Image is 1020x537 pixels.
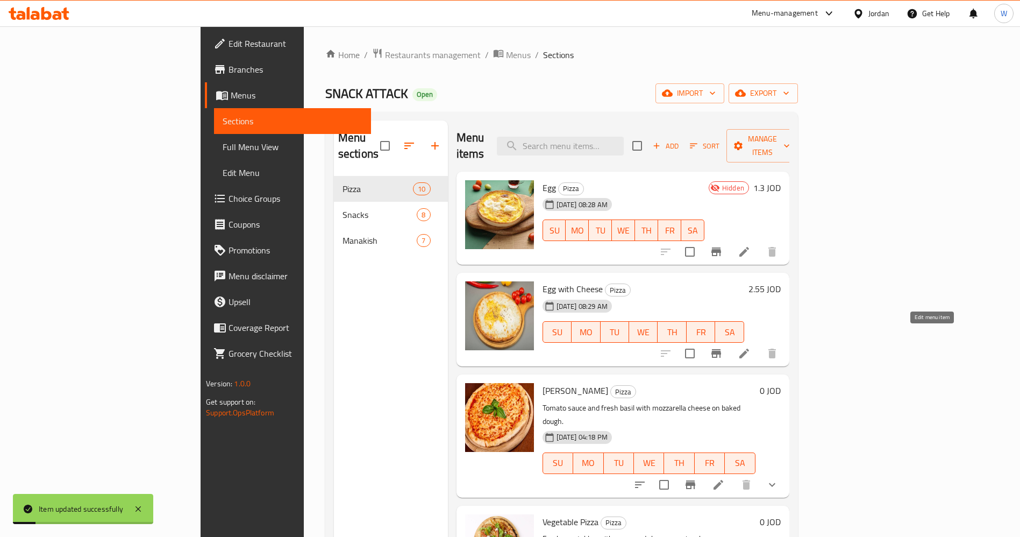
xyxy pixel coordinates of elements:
[543,383,608,399] span: [PERSON_NAME]
[662,223,677,238] span: FR
[719,324,739,340] span: SA
[334,202,448,228] div: Snacks8
[229,37,362,50] span: Edit Restaurant
[547,223,562,238] span: SU
[611,386,636,398] span: Pizza
[605,284,630,296] span: Pizza
[687,321,715,343] button: FR
[229,321,362,334] span: Coverage Report
[422,133,448,159] button: Add section
[648,138,683,154] button: Add
[759,239,785,265] button: delete
[658,220,681,241] button: FR
[456,130,484,162] h2: Menu items
[648,138,683,154] span: Add item
[593,223,608,238] span: TU
[558,182,584,195] div: Pizza
[690,140,719,152] span: Sort
[699,455,721,471] span: FR
[412,88,437,101] div: Open
[616,223,631,238] span: WE
[229,270,362,282] span: Menu disclaimer
[718,183,748,193] span: Hidden
[229,192,362,205] span: Choice Groups
[608,455,630,471] span: TU
[214,108,371,134] a: Sections
[413,184,430,194] span: 10
[612,220,635,241] button: WE
[214,134,371,160] a: Full Menu View
[664,453,694,474] button: TH
[206,406,274,420] a: Support.OpsPlatform
[601,517,626,529] span: Pizza
[668,455,690,471] span: TH
[1001,8,1007,19] span: W
[506,48,531,61] span: Menus
[343,208,417,221] span: Snacks
[737,87,789,100] span: export
[206,395,255,409] span: Get support on:
[566,220,589,241] button: MO
[629,321,658,343] button: WE
[633,324,653,340] span: WE
[604,453,634,474] button: TU
[577,455,599,471] span: MO
[485,48,489,61] li: /
[206,377,232,391] span: Version:
[601,321,629,343] button: TU
[374,135,396,157] span: Select all sections
[543,453,573,474] button: SU
[760,514,781,529] h6: 0 JOD
[573,453,603,474] button: MO
[725,453,755,474] button: SA
[417,234,430,247] div: items
[413,182,430,195] div: items
[417,210,430,220] span: 8
[653,474,675,496] span: Select to update
[385,48,481,61] span: Restaurants management
[635,220,658,241] button: TH
[205,237,371,263] a: Promotions
[712,478,725,491] a: Edit menu item
[205,315,371,341] a: Coverage Report
[651,140,680,152] span: Add
[543,48,574,61] span: Sections
[576,324,596,340] span: MO
[759,341,785,366] button: delete
[343,234,417,247] span: Manakish
[610,385,636,398] div: Pizza
[655,83,724,103] button: import
[552,432,612,442] span: [DATE] 04:18 PM
[729,83,798,103] button: export
[205,263,371,289] a: Menu disclaimer
[223,140,362,153] span: Full Menu View
[543,180,556,196] span: Egg
[205,186,371,211] a: Choice Groups
[686,223,700,238] span: SA
[205,289,371,315] a: Upsell
[543,220,566,241] button: SU
[559,182,583,195] span: Pizza
[681,220,704,241] button: SA
[695,453,725,474] button: FR
[417,236,430,246] span: 7
[726,129,798,162] button: Manage items
[39,503,123,515] div: Item updated successfully
[417,208,430,221] div: items
[343,182,413,195] span: Pizza
[752,7,818,20] div: Menu-management
[205,341,371,366] a: Grocery Checklist
[766,478,779,491] svg: Show Choices
[662,324,682,340] span: TH
[205,211,371,237] a: Coupons
[552,200,612,210] span: [DATE] 08:28 AM
[396,133,422,159] span: Sort sections
[679,342,701,365] span: Select to update
[465,180,534,249] img: Egg
[412,90,437,99] span: Open
[325,48,798,62] nav: breadcrumb
[735,132,790,159] span: Manage items
[223,166,362,179] span: Edit Menu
